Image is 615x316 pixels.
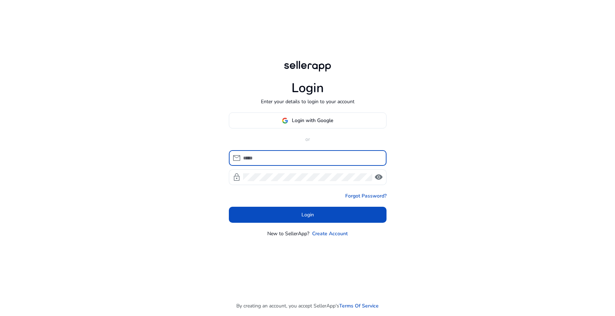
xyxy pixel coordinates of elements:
[232,173,241,181] span: lock
[312,230,348,237] a: Create Account
[301,211,314,218] span: Login
[232,154,241,162] span: mail
[267,230,309,237] p: New to SellerApp?
[261,98,354,105] p: Enter your details to login to your account
[229,136,387,143] p: or
[229,112,387,128] button: Login with Google
[229,207,387,223] button: Login
[292,117,333,124] span: Login with Google
[374,173,383,181] span: visibility
[291,80,324,96] h1: Login
[345,192,387,200] a: Forgot Password?
[339,302,379,310] a: Terms Of Service
[282,117,288,124] img: google-logo.svg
